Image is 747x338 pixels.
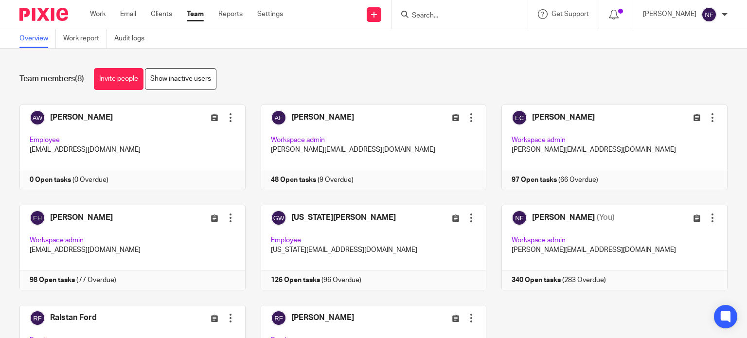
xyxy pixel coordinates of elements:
a: Invite people [94,68,143,90]
input: Search [411,12,498,20]
a: Settings [257,9,283,19]
a: Show inactive users [145,68,216,90]
a: Work report [63,29,107,48]
a: Overview [19,29,56,48]
h1: Team members [19,74,84,84]
span: (8) [75,75,84,83]
p: [PERSON_NAME] [643,9,696,19]
a: Work [90,9,106,19]
a: Team [187,9,204,19]
img: svg%3E [701,7,717,22]
a: Clients [151,9,172,19]
span: Get Support [551,11,589,18]
a: Email [120,9,136,19]
a: Audit logs [114,29,152,48]
a: Reports [218,9,243,19]
img: Pixie [19,8,68,21]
